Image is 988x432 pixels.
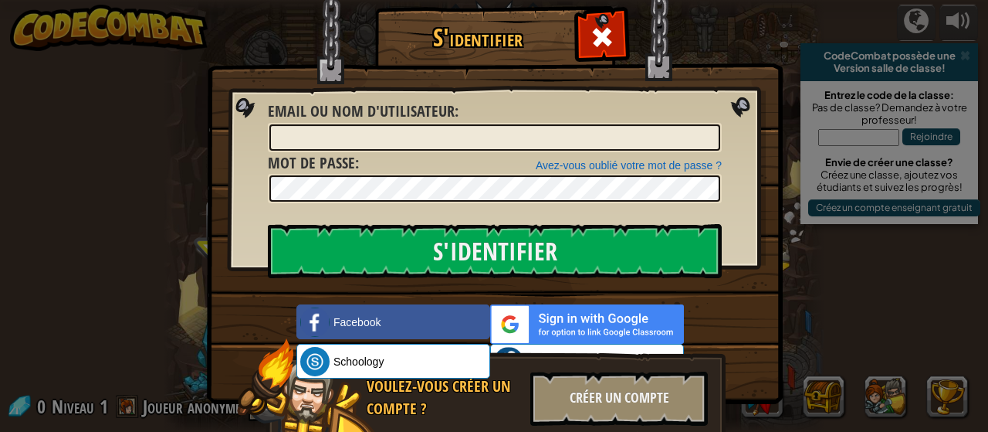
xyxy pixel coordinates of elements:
[268,152,359,175] label: :
[490,304,684,344] img: gplus_sso_button2.svg
[268,152,355,173] span: Mot de passe
[367,376,521,420] div: Voulez-vous créer un compte ?
[268,224,722,278] input: S'identifier
[300,308,330,337] img: facebook_small.png
[268,100,455,121] span: Email ou nom d'utilisateur
[333,315,381,330] span: Facebook
[530,372,708,426] div: Créer un compte
[333,354,384,369] span: Schoology
[379,24,576,51] h1: S'identifier
[536,159,722,172] a: Avez-vous oublié votre mot de passe ?
[300,347,330,376] img: schoology.png
[268,100,458,123] label: :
